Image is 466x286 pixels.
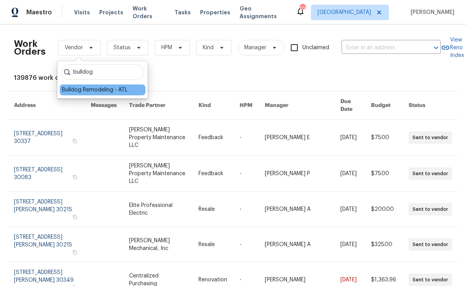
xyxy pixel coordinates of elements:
[233,120,259,156] td: -
[192,156,233,192] td: Feedback
[300,5,305,12] div: 101
[318,9,371,16] span: [GEOGRAPHIC_DATA]
[259,120,334,156] td: [PERSON_NAME] E
[365,91,402,120] th: Budget
[200,9,230,16] span: Properties
[240,5,287,20] span: Geo Assignments
[65,44,83,52] span: Vendor
[85,91,123,120] th: Messages
[123,227,192,262] td: [PERSON_NAME] Mechanical, Inc
[259,91,334,120] th: Manager
[342,42,419,54] input: Enter in an address
[133,5,165,20] span: Work Orders
[259,192,334,227] td: [PERSON_NAME] A
[71,249,78,256] button: Copy Address
[192,91,233,120] th: Kind
[14,74,452,82] div: 139876 work orders
[123,156,192,192] td: [PERSON_NAME] Property Maintenance LLC
[192,120,233,156] td: Feedback
[334,91,365,120] th: Due Date
[302,44,329,52] span: Unclaimed
[174,10,191,15] span: Tasks
[192,227,233,262] td: Resale
[8,91,85,120] th: Address
[441,36,464,59] a: View Reno Index
[123,192,192,227] td: Elite Professional Electric
[233,227,259,262] td: -
[203,44,214,52] span: Kind
[407,9,454,16] span: [PERSON_NAME]
[123,120,192,156] td: [PERSON_NAME] Property Maintenance LLC
[71,174,78,181] button: Copy Address
[62,86,128,94] div: Bulldog Remodeling - ATL
[233,156,259,192] td: -
[123,91,192,120] th: Trade Partner
[402,91,458,120] th: Status
[99,9,123,16] span: Projects
[74,9,90,16] span: Visits
[431,42,442,53] button: Open
[114,44,131,52] span: Status
[233,192,259,227] td: -
[192,192,233,227] td: Resale
[161,44,172,52] span: HPM
[71,214,78,221] button: Copy Address
[14,40,46,55] h2: Work Orders
[244,44,266,52] span: Manager
[26,9,52,16] span: Maestro
[233,91,259,120] th: HPM
[259,156,334,192] td: [PERSON_NAME] P
[71,138,78,145] button: Copy Address
[259,227,334,262] td: [PERSON_NAME] A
